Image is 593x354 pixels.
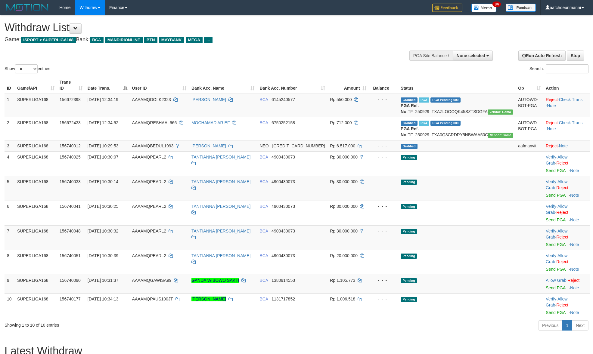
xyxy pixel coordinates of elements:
span: AAAAMQRESHAAL666 [132,120,177,125]
span: [DATE] 10:30:07 [88,155,118,159]
span: AAAAMQGAWISA99 [132,278,172,283]
img: panduan.png [506,4,536,12]
h1: Withdraw List [5,22,389,34]
a: Next [572,320,588,331]
span: Copy 4900430073 to clipboard [272,229,295,233]
img: Button%20Memo.svg [471,4,497,12]
span: Pending [401,155,417,160]
span: Copy 4900430073 to clipboard [272,155,295,159]
td: · · [543,250,590,275]
span: BCA [259,204,268,209]
span: Rp 30.000.000 [330,204,358,209]
span: · [546,179,567,190]
a: Allow Grab [546,297,567,307]
span: Pending [401,180,417,185]
select: Showentries [15,64,38,73]
span: [DATE] 10:34:13 [88,297,118,301]
span: NEO [259,143,269,148]
th: Bank Acc. Name: activate to sort column ascending [189,77,257,94]
span: 156740051 [60,253,81,258]
span: AAAAMQPEARL2 [132,229,166,233]
input: Search: [546,64,588,73]
a: Verify [546,179,556,184]
span: [DATE] 10:30:39 [88,253,118,258]
div: - - - [371,228,396,234]
td: 9 [5,275,15,293]
a: Send PGA [546,310,565,315]
td: TF_250929_TXAZLOOOQK45SZTSDGFA [398,94,516,117]
span: AAAAMQPEARL2 [132,179,166,184]
span: [DATE] 12:34:19 [88,97,118,102]
td: AUTOWD-BOT-PGA [516,94,543,117]
td: · · [543,94,590,117]
a: Verify [546,253,556,258]
td: SUPERLIGA168 [15,250,57,275]
a: Verify [546,155,556,159]
div: Showing 1 to 10 of 10 entries [5,320,243,328]
div: - - - [371,253,396,259]
td: SUPERLIGA168 [15,94,57,117]
th: Action [543,77,590,94]
div: - - - [371,97,396,103]
a: Allow Grab [546,179,567,190]
a: Stop [567,51,584,61]
span: 156740177 [60,297,81,301]
th: Status [398,77,516,94]
a: Send PGA [546,267,565,272]
div: - - - [371,296,396,302]
a: TANTIANNA [PERSON_NAME] [191,229,251,233]
span: Rp 30.000.000 [330,155,358,159]
span: 156672398 [60,97,81,102]
th: Bank Acc. Number: activate to sort column ascending [257,77,328,94]
a: Send PGA [546,217,565,222]
span: 156740048 [60,229,81,233]
span: 156672433 [60,120,81,125]
a: Note [570,193,579,198]
span: Marked by aafsoycanthlai [419,97,429,103]
span: Copy 4900430073 to clipboard [272,204,295,209]
a: TANTIANNA [PERSON_NAME] [191,204,251,209]
span: Vendor URL: https://trx31.1velocity.biz [488,133,513,138]
span: 156740041 [60,204,81,209]
a: Send PGA [546,285,565,290]
span: Copy 1131717852 to clipboard [272,297,295,301]
span: Pending [401,229,417,234]
span: MEGA [186,37,203,43]
a: Note [570,168,579,173]
span: Copy 4900430073 to clipboard [272,179,295,184]
td: SUPERLIGA168 [15,176,57,201]
span: Pending [401,254,417,259]
b: PGA Ref. No: [401,103,419,114]
td: 6 [5,201,15,225]
a: GANDA WIBOWO SAKTI [191,278,239,283]
a: Reject [556,161,568,165]
span: BCA [259,120,268,125]
span: BTN [144,37,157,43]
a: Reject [556,185,568,190]
b: PGA Ref. No: [401,126,419,137]
span: 156740033 [60,179,81,184]
th: Amount: activate to sort column ascending [328,77,369,94]
td: · [543,140,590,151]
a: Check Trans [559,97,583,102]
span: Rp 20.000.000 [330,253,358,258]
a: Note [559,143,568,148]
span: PGA Pending [430,97,461,103]
a: Verify [546,204,556,209]
span: [DATE] 10:31:37 [88,278,118,283]
a: TANTIANNA [PERSON_NAME] [191,253,251,258]
span: Rp 30.000.000 [330,229,358,233]
span: · [546,278,567,283]
span: 156740090 [60,278,81,283]
span: MAYBANK [159,37,184,43]
a: Note [570,267,579,272]
a: Send PGA [546,242,565,247]
td: 7 [5,225,15,250]
span: AAAAMQPEARL2 [132,253,166,258]
span: BCA [259,179,268,184]
td: 8 [5,250,15,275]
span: Rp 1.105.773 [330,278,355,283]
a: Note [547,103,556,108]
th: Op: activate to sort column ascending [516,77,543,94]
a: Allow Grab [546,155,567,165]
